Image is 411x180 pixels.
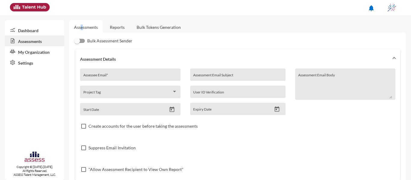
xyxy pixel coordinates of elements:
[75,49,400,69] mat-expansion-panel-header: Assessment Details
[88,144,136,151] span: Suppress Email Invitation
[88,123,198,130] span: Create accounts for the user before taking the assessments
[368,5,375,12] mat-icon: notifications
[88,166,184,173] span: "Allow Assessment Recipient to View Own Report"
[80,56,388,62] mat-panel-title: Assessment Details
[24,151,45,164] img: assesscompany-logo.png
[87,37,132,44] span: Bulk Assessment Sender
[167,106,177,113] button: Open calendar
[5,25,64,35] a: Dashboard
[5,165,64,177] p: Copyright © [DATE]-[DATE]. All Rights Reserved. ASSESS Talent Management, LLC.
[74,25,98,30] a: Assessments
[5,57,64,68] a: Settings
[5,35,64,46] a: Assessments
[105,20,129,35] a: Reports
[132,20,186,35] a: Bulk Tokens Generation
[5,46,64,57] a: My Organization
[272,106,282,112] button: Open calendar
